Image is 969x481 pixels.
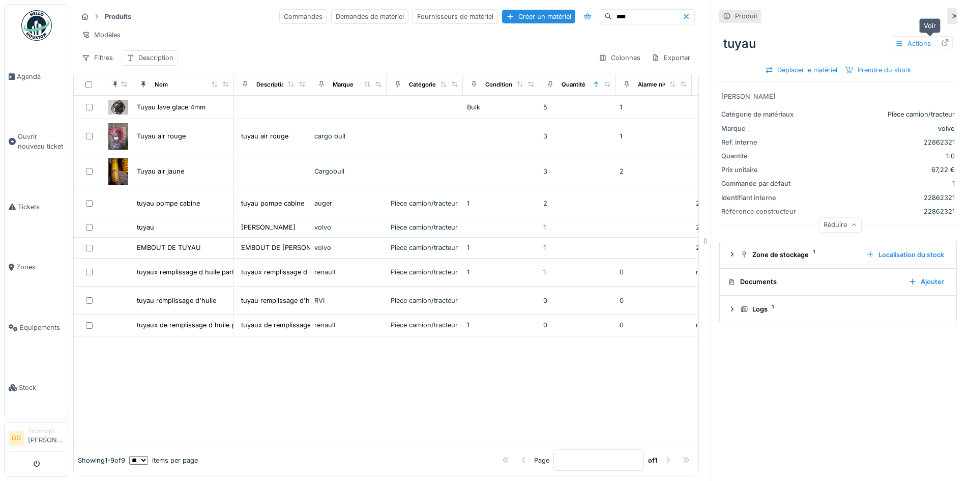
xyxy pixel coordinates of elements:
div: volvo [314,243,383,252]
div: 0 [543,320,611,330]
div: tuyau [137,222,154,232]
strong: of 1 [648,456,658,465]
div: tuyaux de remplissage d huile partie superieur [241,320,385,330]
div: 1 [467,320,535,330]
div: 67,22 € [802,165,955,175]
div: [PERSON_NAME] [721,92,955,101]
summary: DocumentsAjouter [724,273,952,292]
div: cargo bull [314,131,383,141]
div: 1 [543,267,611,277]
div: Marque [333,80,354,89]
div: auger [314,199,383,208]
div: Zone de stockage [740,250,858,260]
div: Colonnes [594,50,645,65]
div: Page [534,456,549,465]
div: Produit [735,11,757,21]
div: Conditionnement [485,80,534,89]
div: [PERSON_NAME] [241,222,296,232]
div: Catégorie [409,80,436,89]
div: 22862321 [802,193,955,203]
div: 0 [620,267,688,277]
span: Ouvrir nouveau ticket [18,132,65,151]
div: 5 [543,102,611,112]
div: RVI [314,296,383,305]
li: DD [9,431,24,446]
div: 0 [620,296,688,305]
div: Tuyau lave glace 4mm [137,102,205,112]
div: Ajouter [904,275,948,289]
a: Équipements [5,297,69,358]
span: Stock [19,383,65,392]
div: Alarme niveau bas [638,80,689,89]
span: Agenda [17,72,65,81]
div: tuyaux remplissage d huile partie inferieur [241,267,371,277]
div: 1 [620,102,688,112]
div: tuyau [719,31,957,57]
div: Pièce camion/tracteur [391,320,459,330]
div: Prix unitaire [721,165,798,175]
div: tuyaux remplissage d huile partie inferieur [137,267,267,277]
div: Quantité [721,151,798,161]
a: Stock [5,358,69,418]
a: Zones [5,237,69,298]
a: Tickets [5,177,69,237]
div: Prendre du stock [841,63,915,77]
div: Nom [155,80,168,89]
div: volvo [314,222,383,232]
div: Actions [891,36,935,51]
div: Localisation du stock [862,248,948,262]
div: 1 [467,243,535,252]
div: Référence constructeur [721,207,798,216]
div: tuyau pompe cabine [241,199,304,208]
div: Filtres [77,50,118,65]
div: renault [314,267,383,277]
div: EMBOUT DE [PERSON_NAME] [241,243,337,252]
div: Ref. interne [721,137,798,147]
div: 0 [620,320,688,330]
div: Description [138,53,173,63]
div: Modèles [77,27,125,42]
div: Showing 1 - 9 of 9 [78,456,125,465]
div: 2 [620,166,688,176]
div: 3 [543,131,611,141]
div: Logs [740,304,944,314]
div: Exporter [647,50,695,65]
div: 21442430b [696,199,764,208]
div: items per page [129,456,198,465]
div: 22862321 [696,222,764,232]
span: Zones [16,262,65,272]
div: Pièce camion/tracteur [802,109,955,119]
div: Voir [919,18,941,33]
div: Commande par défaut [721,179,798,188]
div: Bulk [467,102,535,112]
div: Demandes de matériel [331,9,408,24]
div: Commandes [279,9,327,24]
div: 1 [467,199,535,208]
div: Pièce camion/tracteur [391,199,459,208]
div: Pièce camion/tracteur [391,243,459,252]
div: renault [314,320,383,330]
img: Tuyau air rouge [108,123,128,150]
div: 22859134 [696,243,764,252]
summary: Zone de stockage1Localisation du stock [724,245,952,264]
a: Agenda [5,46,69,107]
a: Ouvrir nouveau ticket [5,107,69,177]
div: Fournisseurs de matériel [413,9,498,24]
div: Déplacer le matériel [761,63,841,77]
div: 1 [467,267,535,277]
div: 2 [543,199,611,208]
img: Tuyau air jaune [108,158,128,185]
div: tuyaux de remplissage d huile partie superieur [137,320,280,330]
div: tuyau pompe cabine [137,199,200,208]
div: Réduire [819,218,862,233]
div: volvo [802,124,955,133]
div: Cargobull [314,166,383,176]
div: tuyau air rouge [241,131,288,141]
strong: Produits [101,12,135,21]
div: Tuyau air jaune [137,166,184,176]
div: Description [256,80,288,89]
span: Équipements [20,323,65,332]
span: Tickets [18,202,65,212]
div: tuyau remplissage d'huile [241,296,320,305]
div: Technicien [28,427,65,435]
